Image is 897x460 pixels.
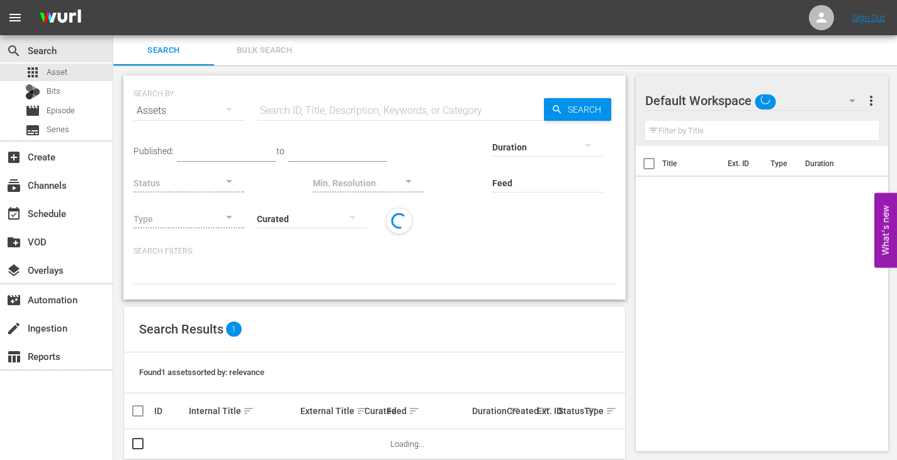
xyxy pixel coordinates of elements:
th: Duration [798,146,873,181]
button: Search [544,98,611,121]
span: sort [356,405,368,417]
span: Bits [47,85,60,98]
a: Sign Out [852,13,885,23]
span: Search [6,43,21,59]
div: Status [558,403,580,418]
div: Type [584,403,597,418]
div: Curated [364,406,382,416]
div: Bits [25,84,40,99]
div: External Title [300,403,361,418]
span: Channels [6,178,21,193]
img: ans4CAIJ8jUAAAAAAAAAAAAAAAAAAAAAAAAgQb4GAAAAAAAAAAAAAAAAAAAAAAAAJMjXAAAAAAAAAAAAAAAAAAAAAAAAgAT5G... [30,3,91,33]
span: menu [8,10,23,25]
div: Feed [386,403,469,418]
div: Assets [133,93,244,128]
div: Default Workspace [645,83,868,118]
span: more_vert [864,93,879,108]
span: Loading... [390,439,424,449]
span: Published: [133,146,174,156]
span: Reports [6,349,21,364]
span: Bulk Search [222,43,307,58]
button: more_vert [864,86,879,116]
span: Asset [25,65,40,80]
span: 1 [226,322,242,337]
span: sort [243,405,254,417]
div: Ext. ID [537,406,555,416]
div: Duration [472,403,503,418]
span: Search Results [139,322,223,337]
th: Ext. ID [720,146,764,181]
th: Type [763,146,798,181]
span: to [276,146,285,156]
span: Found 1 assets sorted by: relevance [139,367,264,377]
span: VOD [6,235,21,250]
span: Series [47,123,69,136]
div: Internal Title [189,403,296,418]
span: Create [6,150,21,165]
div: Created [507,403,533,418]
button: Open Feedback Widget [874,193,897,267]
span: Overlays [6,263,21,278]
span: Series [25,123,40,138]
span: Asset [47,66,67,79]
span: Episode [25,103,40,118]
span: Automation [6,293,21,308]
span: Ingestion [6,321,21,336]
div: ID [154,406,185,416]
span: Schedule [6,206,21,222]
span: sort [409,405,420,417]
p: Search Filters: [133,246,616,257]
span: Search [563,98,611,121]
th: Title [662,146,720,181]
span: Search [121,43,206,58]
span: Episode [47,104,75,117]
